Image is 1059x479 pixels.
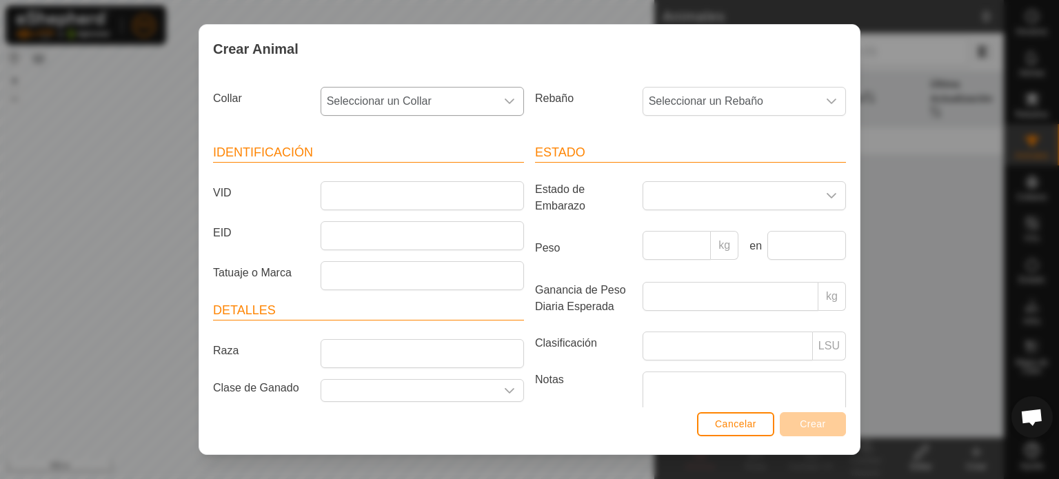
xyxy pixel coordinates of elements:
[529,282,637,315] label: Ganancia de Peso Diaria Esperada
[529,231,637,265] label: Peso
[818,88,845,115] div: dropdown trigger
[813,332,846,360] p-inputgroup-addon: LSU
[818,182,845,210] div: dropdown trigger
[529,371,637,449] label: Notas
[321,380,496,401] input: Seleccione o ingrese una Clase de Ganado
[800,418,826,429] span: Crear
[643,88,818,115] span: Seleccionar un Rebaño
[208,87,315,110] label: Collar
[213,143,524,163] header: Identificación
[535,143,846,163] header: Estado
[213,301,524,320] header: Detalles
[208,261,315,285] label: Tatuaje o Marca
[744,238,762,254] label: en
[213,39,299,59] span: Crear Animal
[208,181,315,205] label: VID
[208,379,315,396] label: Clase de Ganado
[1011,396,1053,438] a: Chat abierto
[496,88,523,115] div: dropdown trigger
[321,88,496,115] span: Seleccionar un Collar
[529,332,637,355] label: Clasificación
[496,380,523,401] div: dropdown trigger
[715,418,756,429] span: Cancelar
[818,282,846,311] p-inputgroup-addon: kg
[208,339,315,363] label: Raza
[208,221,315,245] label: EID
[529,87,637,110] label: Rebaño
[529,181,637,214] label: Estado de Embarazo
[697,412,774,436] button: Cancelar
[711,231,738,260] p-inputgroup-addon: kg
[780,412,846,436] button: Crear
